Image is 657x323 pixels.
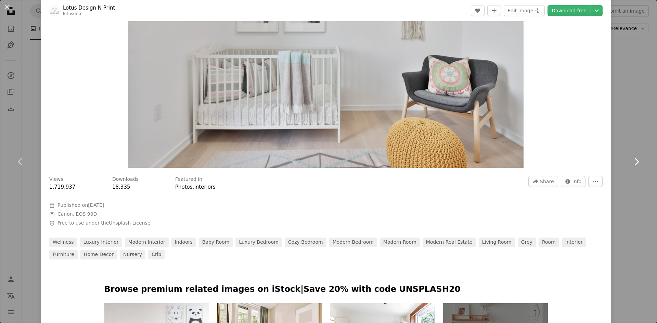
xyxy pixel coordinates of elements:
span: 1,719,937 [49,184,75,190]
a: grey [518,238,536,247]
a: Photos [175,184,193,190]
span: Share [540,176,554,187]
a: Interiors [194,184,216,190]
a: modern interior [125,238,169,247]
h3: Downloads [112,176,139,183]
a: indoors [171,238,196,247]
a: luxury interior [80,238,122,247]
span: Info [572,176,582,187]
a: modern bedroom [329,238,377,247]
button: Choose download size [591,5,603,16]
span: Published on [57,202,104,208]
button: Stats about this image [561,176,586,187]
span: , [193,184,194,190]
button: Add to Collection [487,5,501,16]
a: luxury bedroom [235,238,282,247]
a: home decor [80,250,117,259]
a: wellness [49,238,77,247]
a: furniture [49,250,78,259]
a: modern real estate [423,238,476,247]
time: December 17, 2021 at 9:40:46 AM EST [88,202,104,208]
a: baby room [199,238,233,247]
button: Edit image [504,5,545,16]
a: interior [562,238,586,247]
button: More Actions [588,176,603,187]
h3: Views [49,176,63,183]
a: Lotus Design N Print [63,4,115,11]
a: living room [479,238,515,247]
button: Share this image [528,176,558,187]
a: Next [616,129,657,194]
span: Free to use under the [57,220,151,227]
button: Like [471,5,485,16]
span: 18,335 [112,184,130,190]
a: modern room [380,238,420,247]
img: Go to Lotus Design N Print's profile [49,5,60,16]
a: room [539,238,559,247]
h3: Featured in [175,176,202,183]
a: cozy bedroom [285,238,326,247]
a: lotusdnp [63,11,81,16]
a: Download free [547,5,591,16]
a: crib [148,250,165,259]
p: Browse premium related images on iStock | Save 20% with code UNSPLASH20 [104,284,548,295]
button: Canon, EOS 90D [57,211,97,218]
a: nursery [120,250,145,259]
a: Unsplash License [109,220,150,226]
